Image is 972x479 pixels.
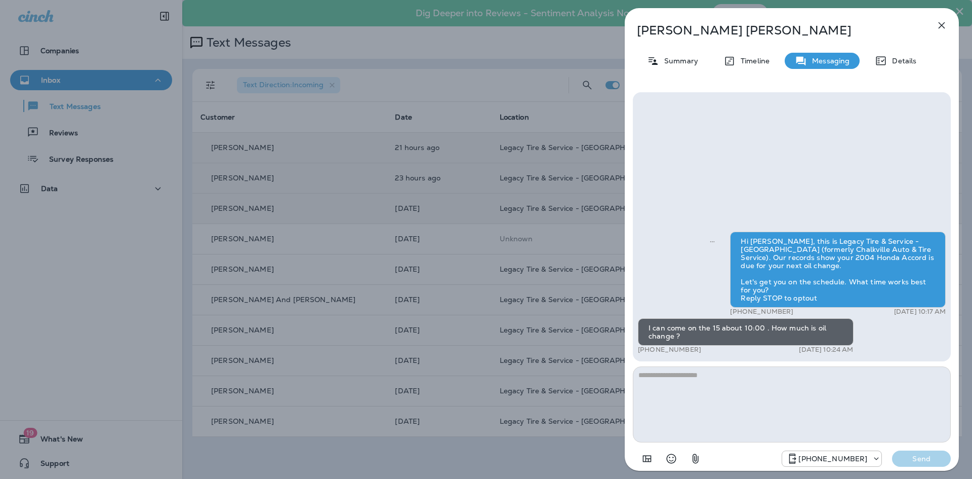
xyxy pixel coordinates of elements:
p: Details [887,57,916,65]
div: I can come on the 15 about 10:00 . How much is oil change ? [638,318,854,346]
div: +1 (205) 606-2088 [782,453,881,465]
p: [DATE] 10:24 AM [799,346,853,354]
p: [PHONE_NUMBER] [638,346,701,354]
p: [PHONE_NUMBER] [798,455,867,463]
p: [DATE] 10:17 AM [894,308,946,316]
p: Timeline [736,57,769,65]
button: Add in a premade template [637,449,657,469]
p: Summary [659,57,698,65]
p: Messaging [807,57,849,65]
span: Sent [710,236,715,245]
div: Hi [PERSON_NAME], this is Legacy Tire & Service - [GEOGRAPHIC_DATA] (formerly Chalkville Auto & T... [730,232,946,308]
p: [PHONE_NUMBER] [730,308,793,316]
button: Select an emoji [661,449,681,469]
p: [PERSON_NAME] [PERSON_NAME] [637,23,913,38]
